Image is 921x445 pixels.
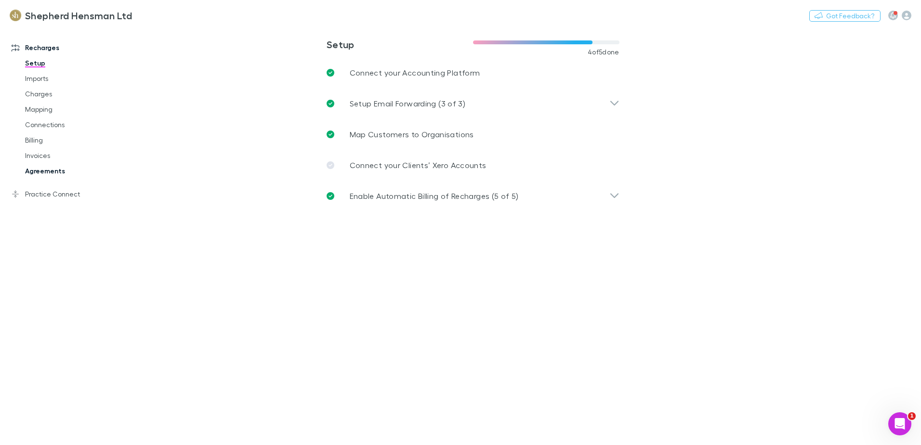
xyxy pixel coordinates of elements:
img: Shepherd Hensman Ltd's Logo [10,10,21,21]
span: 4 of 5 done [588,48,619,56]
a: Shepherd Hensman Ltd [4,4,138,27]
a: Setup [15,55,130,71]
a: Recharges [2,40,130,55]
p: Connect your Accounting Platform [350,67,480,79]
a: Map Customers to Organisations [319,119,627,150]
h3: Shepherd Hensman Ltd [25,10,132,21]
p: Map Customers to Organisations [350,129,474,140]
iframe: Intercom live chat [888,412,911,435]
a: Agreements [15,163,130,179]
div: Enable Automatic Billing of Recharges (5 of 5) [319,181,627,211]
span: 1 [908,412,916,420]
h3: Setup [327,39,473,50]
p: Setup Email Forwarding (3 of 3) [350,98,465,109]
a: Connect your Clients’ Xero Accounts [319,150,627,181]
a: Mapping [15,102,130,117]
a: Imports [15,71,130,86]
a: Invoices [15,148,130,163]
p: Connect your Clients’ Xero Accounts [350,159,487,171]
a: Connections [15,117,130,132]
p: Enable Automatic Billing of Recharges (5 of 5) [350,190,519,202]
a: Billing [15,132,130,148]
a: Practice Connect [2,186,130,202]
a: Connect your Accounting Platform [319,57,627,88]
button: Got Feedback? [809,10,881,22]
div: Setup Email Forwarding (3 of 3) [319,88,627,119]
a: Charges [15,86,130,102]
